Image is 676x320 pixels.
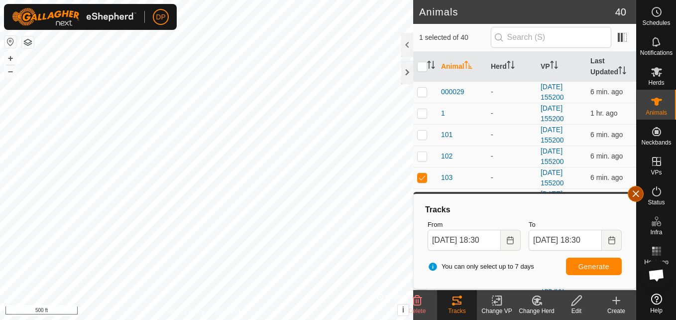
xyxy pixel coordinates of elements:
[428,262,534,272] span: You can only select up to 7 days
[441,172,452,183] span: 103
[537,52,586,82] th: VP
[217,307,246,316] a: Contact Us
[648,199,665,205] span: Status
[167,307,205,316] a: Privacy Policy
[441,130,452,140] span: 101
[156,12,165,22] span: DP
[441,108,445,119] span: 1
[22,36,34,48] button: Map Layers
[590,88,623,96] span: Sep 6, 2025, 6:23 PM
[517,307,557,316] div: Change Herd
[501,230,521,251] button: Choose Date
[590,152,623,160] span: Sep 6, 2025, 6:23 PM
[427,62,435,70] p-sorticon: Activate to sort
[441,151,452,161] span: 102
[642,260,672,290] div: Open chat
[566,258,622,275] button: Generate
[4,36,16,48] button: Reset Map
[441,87,464,97] span: 000029
[578,263,609,271] span: Generate
[491,108,533,119] div: -
[651,169,662,175] span: VPs
[477,307,517,316] div: Change VP
[541,190,564,208] a: [DATE] 155200
[586,52,636,82] th: Last Updated
[650,308,663,314] span: Help
[640,50,673,56] span: Notifications
[437,52,487,82] th: Animal
[464,62,472,70] p-sorticon: Activate to sort
[419,32,491,43] span: 1 selected of 40
[557,307,596,316] div: Edit
[602,230,622,251] button: Choose Date
[491,130,533,140] div: -
[650,229,662,235] span: Infra
[424,204,626,216] div: Tracks
[615,4,626,19] span: 40
[590,109,618,117] span: Sep 6, 2025, 5:08 PM
[398,305,409,316] button: i
[507,62,515,70] p-sorticon: Activate to sort
[428,220,521,230] label: From
[12,8,136,26] img: Gallagher Logo
[491,172,533,183] div: -
[491,151,533,161] div: -
[596,307,636,316] div: Create
[541,83,564,101] a: [DATE] 155200
[642,20,670,26] span: Schedules
[541,126,564,144] a: [DATE] 155200
[541,147,564,165] a: [DATE] 155200
[641,140,671,146] span: Neckbands
[491,27,611,48] input: Search (S)
[590,173,623,181] span: Sep 6, 2025, 6:23 PM
[402,306,404,314] span: i
[541,168,564,187] a: [DATE] 155200
[437,307,477,316] div: Tracks
[4,52,16,64] button: +
[4,65,16,77] button: –
[590,131,623,139] span: Sep 6, 2025, 6:23 PM
[487,52,537,82] th: Herd
[644,259,669,265] span: Heatmap
[541,104,564,123] a: [DATE] 155200
[648,80,664,86] span: Herds
[419,6,615,18] h2: Animals
[618,68,626,76] p-sorticon: Activate to sort
[409,308,426,315] span: Delete
[637,290,676,318] a: Help
[550,62,558,70] p-sorticon: Activate to sort
[646,110,667,116] span: Animals
[491,87,533,97] div: -
[529,220,622,230] label: To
